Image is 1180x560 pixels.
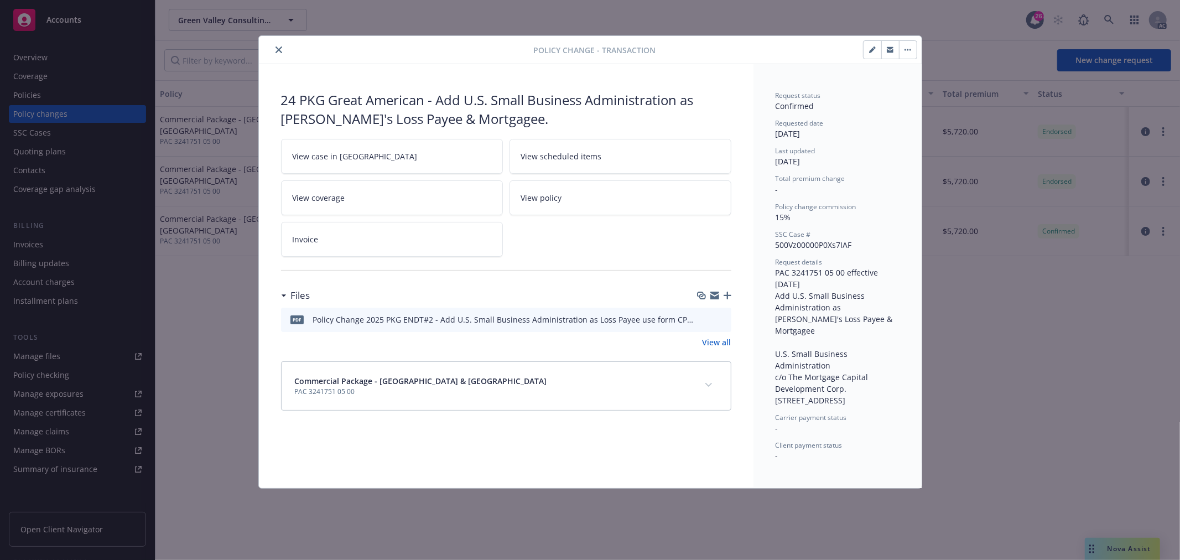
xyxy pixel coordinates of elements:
span: Policy change commission [776,202,856,211]
h3: Files [291,288,310,303]
button: download file [699,314,708,325]
span: Invoice [293,234,319,245]
a: View coverage [281,180,503,215]
span: pdf [290,315,304,324]
div: Commercial Package - [GEOGRAPHIC_DATA] & [GEOGRAPHIC_DATA]PAC 3241751 05 00expand content [282,362,731,410]
span: Confirmed [776,101,814,111]
span: Total premium change [776,174,845,183]
span: Requested date [776,118,824,128]
span: Client payment status [776,440,843,450]
span: View coverage [293,192,345,204]
button: close [272,43,285,56]
button: expand content [700,376,718,394]
span: View scheduled items [521,151,602,162]
a: View case in [GEOGRAPHIC_DATA] [281,139,503,174]
span: View case in [GEOGRAPHIC_DATA] [293,151,418,162]
span: - [776,184,778,195]
span: Policy change - Transaction [533,44,656,56]
a: View all [703,336,731,348]
span: Commercial Package - [GEOGRAPHIC_DATA] & [GEOGRAPHIC_DATA] [295,375,547,387]
span: 15% [776,212,791,222]
div: 24 PKG Great American - Add U.S. Small Business Administration as [PERSON_NAME]'s Loss Payee & Mo... [281,91,731,128]
span: - [776,450,778,461]
span: SSC Case # [776,230,811,239]
span: Last updated [776,146,815,155]
a: Invoice [281,222,503,257]
span: Request details [776,257,823,267]
div: Policy Change 2025 PKG ENDT#2 - Add U.S. Small Business Administration as Loss Payee use form CP ... [313,314,695,325]
span: 500Vz00000P0Xs7IAF [776,240,852,250]
div: Files [281,288,310,303]
span: PAC 3241751 05 00 effective [DATE] Add U.S. Small Business Administration as [PERSON_NAME]'s Loss... [776,267,895,406]
button: preview file [717,314,727,325]
span: Carrier payment status [776,413,847,422]
span: [DATE] [776,156,800,167]
span: View policy [521,192,562,204]
a: View scheduled items [510,139,731,174]
span: Request status [776,91,821,100]
span: - [776,423,778,433]
a: View policy [510,180,731,215]
span: [DATE] [776,128,800,139]
span: PAC 3241751 05 00 [295,387,547,397]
